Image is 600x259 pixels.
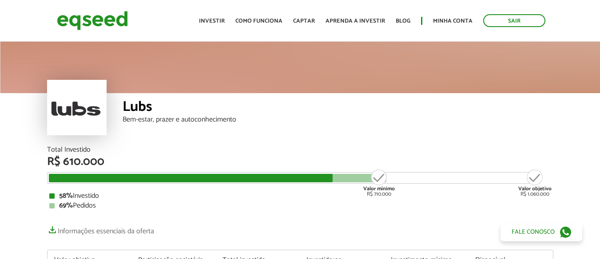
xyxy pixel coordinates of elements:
div: Bem-estar, prazer e autoconhecimento [123,116,553,123]
a: Minha conta [433,18,473,24]
a: Informações essenciais da oferta [47,223,154,235]
div: Pedidos [49,202,551,209]
strong: Valor objetivo [518,184,552,193]
a: Fale conosco [501,223,582,241]
div: R$ 1.060.000 [518,169,552,197]
img: EqSeed [57,9,128,32]
strong: Valor mínimo [363,184,395,193]
div: R$ 710.000 [362,169,396,197]
a: Como funciona [235,18,282,24]
div: Total Investido [47,146,553,153]
a: Blog [396,18,410,24]
div: Lubs [123,100,553,116]
strong: 58% [59,190,73,202]
a: Aprenda a investir [326,18,385,24]
a: Sair [483,14,545,27]
strong: 69% [59,200,73,212]
a: Investir [199,18,225,24]
div: R$ 610.000 [47,156,553,168]
a: Captar [293,18,315,24]
div: Investido [49,192,551,200]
